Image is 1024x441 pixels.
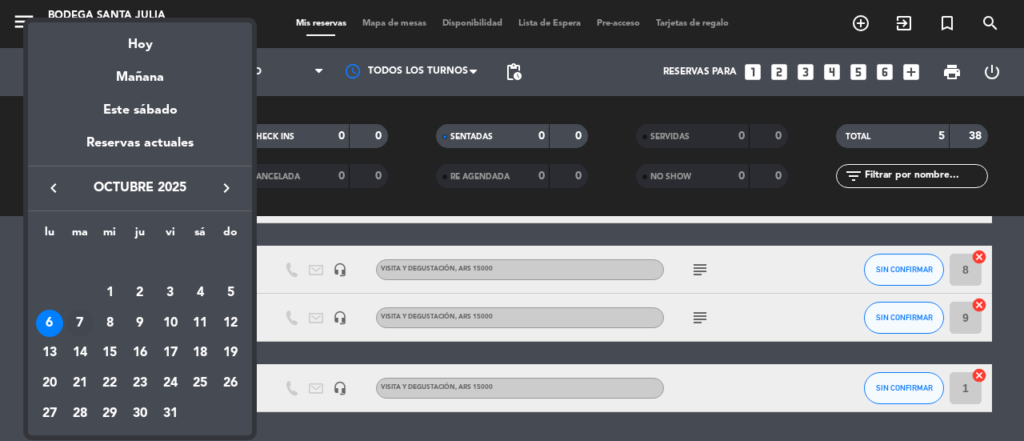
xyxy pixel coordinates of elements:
[125,368,155,399] td: 23 de octubre de 2025
[186,279,214,307] div: 4
[28,22,252,55] div: Hoy
[157,370,184,397] div: 24
[217,310,244,337] div: 12
[36,339,63,367] div: 13
[125,223,155,248] th: jueves
[65,338,95,368] td: 14 de octubre de 2025
[186,223,216,248] th: sábado
[157,400,184,427] div: 31
[155,278,186,308] td: 3 de octubre de 2025
[96,370,123,397] div: 22
[34,338,65,368] td: 13 de octubre de 2025
[96,310,123,337] div: 8
[28,55,252,88] div: Mañana
[34,247,246,278] td: OCT.
[157,310,184,337] div: 10
[215,308,246,339] td: 12 de octubre de 2025
[125,338,155,368] td: 16 de octubre de 2025
[155,338,186,368] td: 17 de octubre de 2025
[94,278,125,308] td: 1 de octubre de 2025
[94,338,125,368] td: 15 de octubre de 2025
[217,279,244,307] div: 5
[126,279,154,307] div: 2
[96,279,123,307] div: 1
[215,278,246,308] td: 5 de octubre de 2025
[96,339,123,367] div: 15
[155,223,186,248] th: viernes
[68,178,212,198] span: octubre 2025
[157,279,184,307] div: 3
[96,400,123,427] div: 29
[125,399,155,429] td: 30 de octubre de 2025
[66,400,94,427] div: 28
[34,308,65,339] td: 6 de octubre de 2025
[34,223,65,248] th: lunes
[36,310,63,337] div: 6
[217,339,244,367] div: 19
[215,223,246,248] th: domingo
[126,370,154,397] div: 23
[125,308,155,339] td: 9 de octubre de 2025
[186,370,214,397] div: 25
[212,178,241,198] button: keyboard_arrow_right
[186,368,216,399] td: 25 de octubre de 2025
[186,310,214,337] div: 11
[217,178,236,198] i: keyboard_arrow_right
[36,370,63,397] div: 20
[186,339,214,367] div: 18
[94,223,125,248] th: miércoles
[39,178,68,198] button: keyboard_arrow_left
[44,178,63,198] i: keyboard_arrow_left
[94,399,125,429] td: 29 de octubre de 2025
[126,310,154,337] div: 9
[186,338,216,368] td: 18 de octubre de 2025
[36,400,63,427] div: 27
[217,370,244,397] div: 26
[28,133,252,166] div: Reservas actuales
[155,368,186,399] td: 24 de octubre de 2025
[66,370,94,397] div: 21
[215,368,246,399] td: 26 de octubre de 2025
[94,308,125,339] td: 8 de octubre de 2025
[186,278,216,308] td: 4 de octubre de 2025
[65,399,95,429] td: 28 de octubre de 2025
[94,368,125,399] td: 22 de octubre de 2025
[125,278,155,308] td: 2 de octubre de 2025
[157,339,184,367] div: 17
[186,308,216,339] td: 11 de octubre de 2025
[65,308,95,339] td: 7 de octubre de 2025
[65,368,95,399] td: 21 de octubre de 2025
[126,339,154,367] div: 16
[66,310,94,337] div: 7
[65,223,95,248] th: martes
[215,338,246,368] td: 19 de octubre de 2025
[34,368,65,399] td: 20 de octubre de 2025
[28,88,252,133] div: Este sábado
[155,308,186,339] td: 10 de octubre de 2025
[66,339,94,367] div: 14
[155,399,186,429] td: 31 de octubre de 2025
[126,400,154,427] div: 30
[34,399,65,429] td: 27 de octubre de 2025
